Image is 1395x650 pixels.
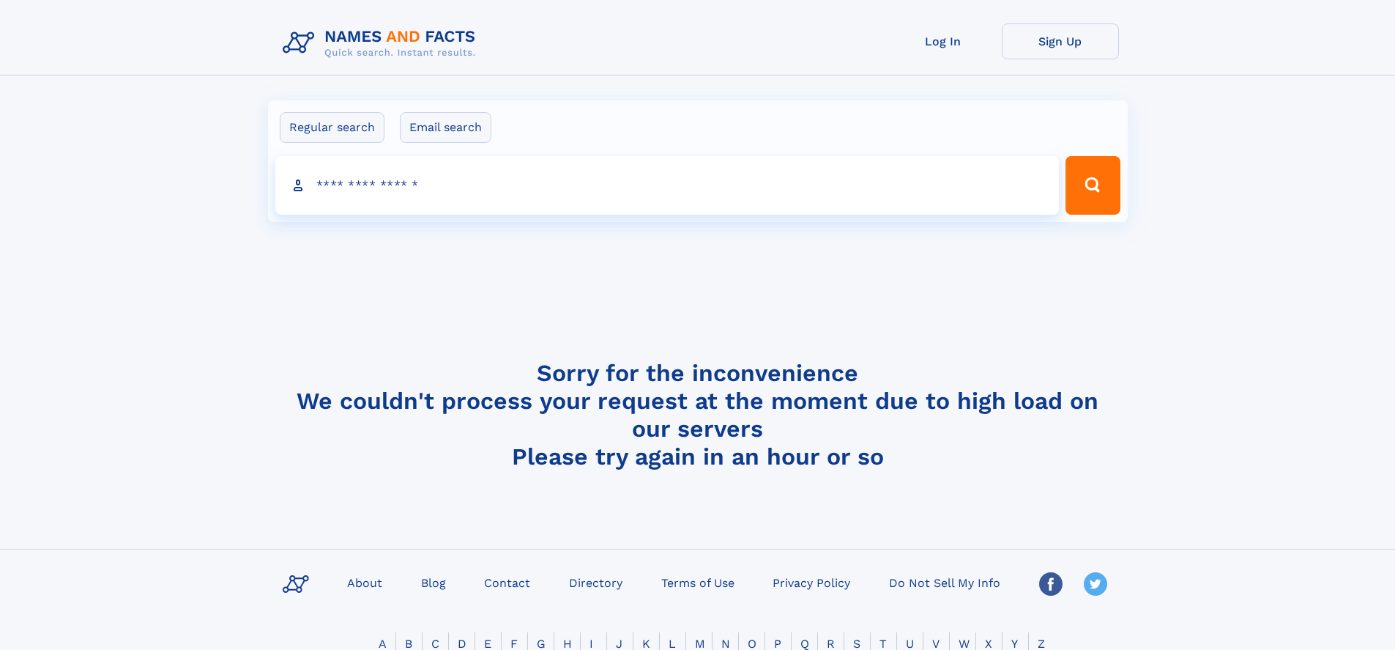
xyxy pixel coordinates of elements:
a: Directory [563,572,628,593]
img: Logo Names and Facts [277,23,488,63]
a: Terms of Use [655,572,740,593]
button: Search Button [1065,156,1120,215]
a: Blog [415,572,452,593]
input: search input [275,156,1060,215]
a: Sign Up [1002,23,1119,59]
label: Email search [400,112,491,143]
label: Regular search [280,112,384,143]
img: Twitter [1084,572,1107,596]
a: Log In [885,23,1002,59]
img: Facebook [1039,572,1063,596]
a: Do Not Sell My Info [883,572,1006,593]
h4: Sorry for the inconvenience We couldn't process your request at the moment due to high load on ou... [277,359,1119,470]
a: Contact [478,572,536,593]
a: Privacy Policy [767,572,856,593]
a: About [341,572,388,593]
